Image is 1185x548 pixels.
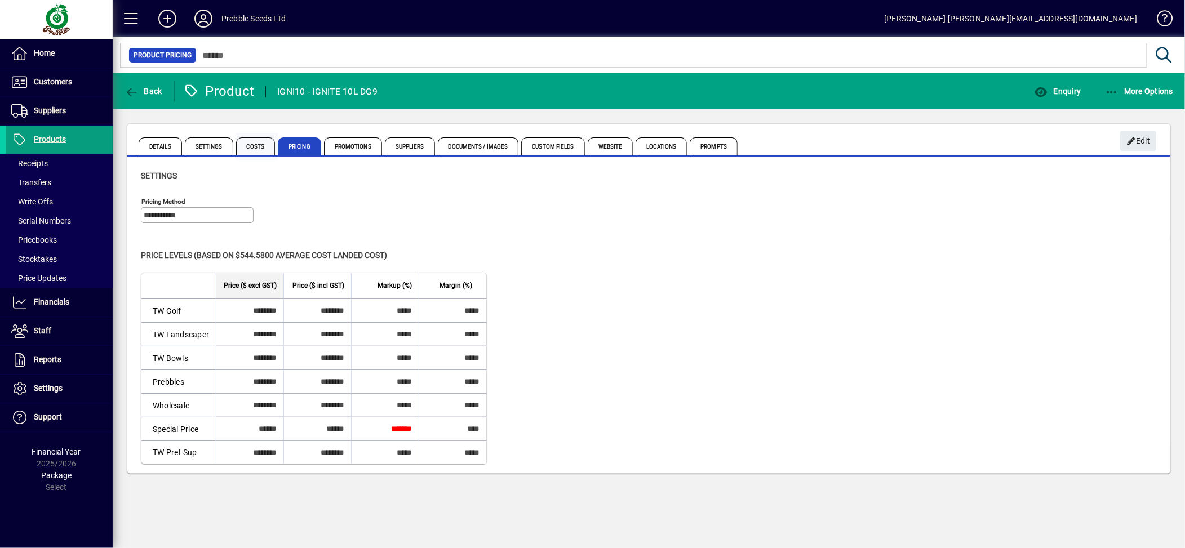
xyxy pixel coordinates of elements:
span: Suppliers [34,106,66,115]
span: Markup (%) [378,279,412,292]
a: Write Offs [6,192,113,211]
span: Suppliers [385,137,435,155]
a: Reports [6,346,113,374]
span: Serial Numbers [11,216,71,225]
div: [PERSON_NAME] [PERSON_NAME][EMAIL_ADDRESS][DOMAIN_NAME] [884,10,1137,28]
span: Margin (%) [440,279,472,292]
td: Special Price [141,417,216,440]
span: Custom Fields [521,137,584,155]
span: Settings [34,384,63,393]
span: Write Offs [11,197,53,206]
a: Home [6,39,113,68]
span: Pricebooks [11,235,57,244]
button: Enquiry [1031,81,1084,101]
span: Enquiry [1034,87,1081,96]
span: Support [34,412,62,421]
a: Customers [6,68,113,96]
span: Settings [185,137,233,155]
td: Prebbles [141,369,216,393]
a: Serial Numbers [6,211,113,230]
td: TW Golf [141,298,216,322]
span: Customers [34,77,72,86]
span: Settings [141,171,177,180]
a: Receipts [6,154,113,173]
span: Back [125,87,162,96]
span: Price Updates [11,274,66,283]
span: More Options [1105,87,1174,96]
td: TW Landscaper [141,322,216,346]
span: Price ($ incl GST) [292,279,344,292]
button: More Options [1102,81,1177,101]
span: Pricing [278,137,321,155]
span: Products [34,135,66,144]
span: Reports [34,355,61,364]
a: Suppliers [6,97,113,125]
a: Financials [6,288,113,317]
span: Locations [636,137,687,155]
span: Staff [34,326,51,335]
span: Costs [236,137,276,155]
span: Price levels (based on $544.5800 Average cost landed cost) [141,251,387,260]
div: Prebble Seeds Ltd [221,10,286,28]
a: Transfers [6,173,113,192]
span: Prompts [690,137,738,155]
button: Edit [1120,131,1156,151]
span: Price ($ excl GST) [224,279,277,292]
button: Profile [185,8,221,29]
div: Product [183,82,255,100]
span: Website [588,137,633,155]
td: Wholesale [141,393,216,417]
span: Financials [34,297,69,306]
a: Support [6,403,113,431]
a: Stocktakes [6,250,113,269]
span: Stocktakes [11,255,57,264]
td: TW Pref Sup [141,440,216,464]
button: Back [122,81,165,101]
app-page-header-button: Back [113,81,175,101]
span: Promotions [324,137,382,155]
span: Transfers [11,178,51,187]
button: Add [149,8,185,29]
span: Product Pricing [134,50,192,61]
mat-label: Pricing method [141,198,185,206]
span: Receipts [11,159,48,168]
a: Staff [6,317,113,345]
span: Package [41,471,72,480]
span: Home [34,48,55,57]
div: IGNI10 - IGNITE 10L DG9 [277,83,378,101]
span: Details [139,137,182,155]
span: Documents / Images [438,137,519,155]
a: Price Updates [6,269,113,288]
a: Knowledge Base [1148,2,1171,39]
a: Settings [6,375,113,403]
span: Edit [1126,132,1151,150]
td: TW Bowls [141,346,216,369]
a: Pricebooks [6,230,113,250]
span: Financial Year [32,447,81,456]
